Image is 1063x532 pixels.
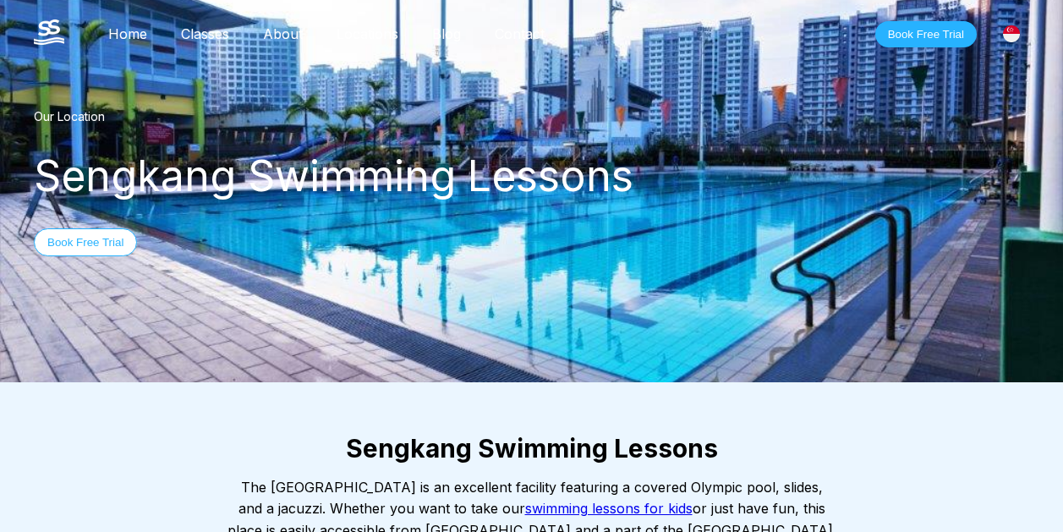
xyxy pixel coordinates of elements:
a: Contact [478,25,562,42]
div: [GEOGRAPHIC_DATA] [994,16,1029,52]
a: Blog [415,25,478,42]
img: Singapore [1003,25,1020,42]
button: Book Free Trial [34,228,137,256]
div: Sengkang Swimming Lessons [34,151,1029,201]
a: Classes [164,25,246,42]
div: Our Location [34,109,1029,123]
a: Locations [320,25,415,42]
button: Book Free Trial [875,21,977,47]
img: The Swim Starter Logo [34,19,64,45]
a: swimming lessons for kids [525,500,693,517]
a: Home [91,25,164,42]
a: About [246,25,320,42]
